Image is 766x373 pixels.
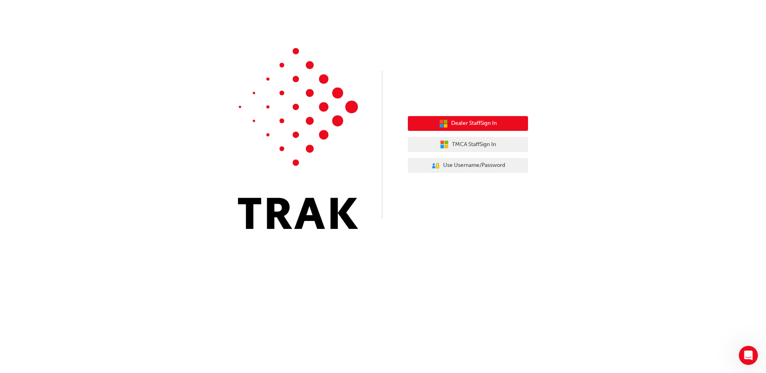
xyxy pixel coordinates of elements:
[408,116,528,131] button: Dealer StaffSign In
[739,346,758,365] iframe: Intercom live chat
[443,161,505,170] span: Use Username/Password
[408,158,528,173] button: Use Username/Password
[408,137,528,152] button: TMCA StaffSign In
[451,119,497,128] span: Dealer Staff Sign In
[238,48,358,229] img: Trak
[452,140,496,149] span: TMCA Staff Sign In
